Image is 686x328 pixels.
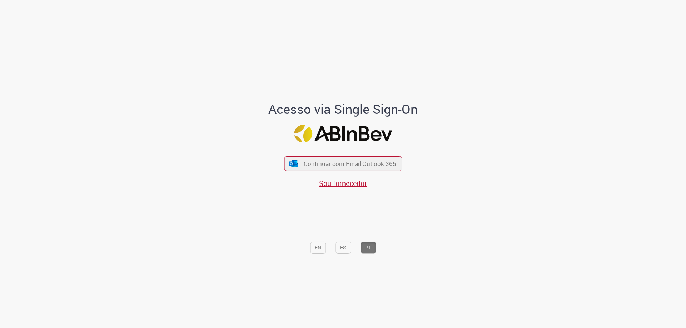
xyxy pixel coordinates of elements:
h1: Acesso via Single Sign-On [244,102,442,116]
button: ES [335,242,351,254]
span: Continuar com Email Outlook 365 [304,160,396,168]
button: ícone Azure/Microsoft 360 Continuar com Email Outlook 365 [284,156,402,171]
img: Logo ABInBev [294,125,392,142]
img: ícone Azure/Microsoft 360 [289,160,299,167]
a: Sou fornecedor [319,178,367,188]
button: PT [361,242,376,254]
button: EN [310,242,326,254]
